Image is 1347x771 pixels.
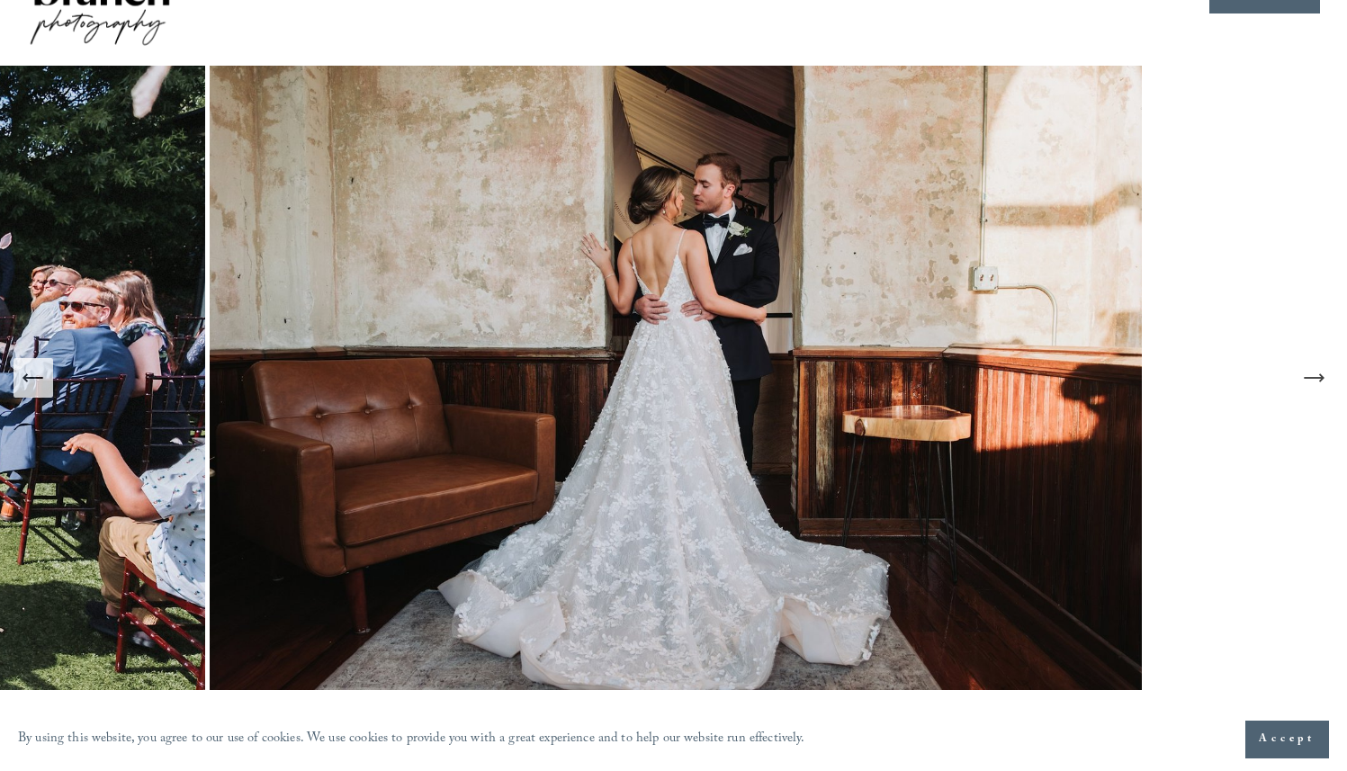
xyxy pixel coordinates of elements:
p: By using this website, you agree to our use of cookies. We use cookies to provide you with a grea... [18,727,805,753]
span: Accept [1259,731,1316,749]
button: Next Slide [1294,358,1334,398]
img: Raleigh Wedding Photographer [210,66,1146,690]
button: Accept [1245,721,1329,758]
button: Previous Slide [13,358,53,398]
